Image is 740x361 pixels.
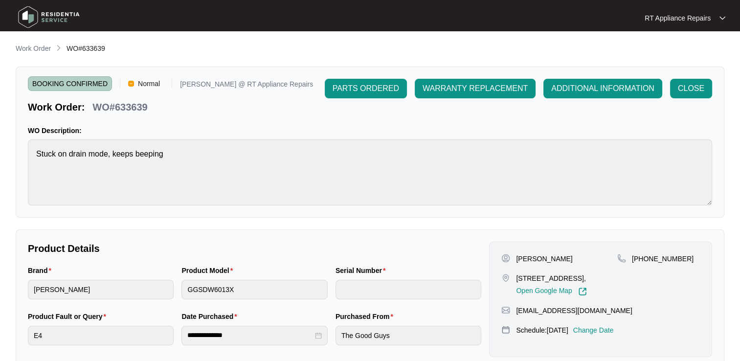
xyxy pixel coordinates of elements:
img: Vercel Logo [128,81,134,87]
p: WO Description: [28,126,712,135]
button: PARTS ORDERED [325,79,407,98]
textarea: Stuck on drain mode, keeps beeping [28,139,712,205]
span: PARTS ORDERED [333,83,399,94]
p: [PERSON_NAME] @ RT Appliance Repairs [180,81,313,91]
p: Schedule: [DATE] [516,325,568,335]
span: BOOKING CONFIRMED [28,76,112,91]
p: WO#633639 [92,100,147,114]
input: Date Purchased [187,330,313,340]
span: Normal [134,76,164,91]
label: Product Fault or Query [28,312,110,321]
img: user-pin [501,254,510,263]
img: dropdown arrow [719,16,725,21]
label: Purchased From [336,312,397,321]
img: map-pin [501,325,510,334]
img: residentia service logo [15,2,83,32]
input: Product Fault or Query [28,326,174,345]
input: Purchased From [336,326,481,345]
p: RT Appliance Repairs [645,13,711,23]
p: [PHONE_NUMBER] [632,254,694,264]
img: map-pin [501,273,510,282]
p: Change Date [573,325,614,335]
span: WO#633639 [67,45,105,52]
p: Work Order: [28,100,85,114]
p: [EMAIL_ADDRESS][DOMAIN_NAME] [516,306,632,316]
label: Product Model [181,266,237,275]
button: WARRANTY REPLACEMENT [415,79,536,98]
img: chevron-right [55,44,63,52]
img: map-pin [617,254,626,263]
label: Serial Number [336,266,389,275]
label: Date Purchased [181,312,241,321]
a: Open Google Map [516,287,586,296]
span: WARRANTY REPLACEMENT [423,83,528,94]
label: Brand [28,266,55,275]
button: CLOSE [670,79,712,98]
p: [PERSON_NAME] [516,254,572,264]
span: ADDITIONAL INFORMATION [551,83,654,94]
p: Product Details [28,242,481,255]
span: CLOSE [678,83,704,94]
img: map-pin [501,306,510,315]
button: ADDITIONAL INFORMATION [543,79,662,98]
img: Link-External [578,287,587,296]
input: Brand [28,280,174,299]
input: Serial Number [336,280,481,299]
p: Work Order [16,44,51,53]
input: Product Model [181,280,327,299]
a: Work Order [14,44,53,54]
p: [STREET_ADDRESS], [516,273,586,283]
